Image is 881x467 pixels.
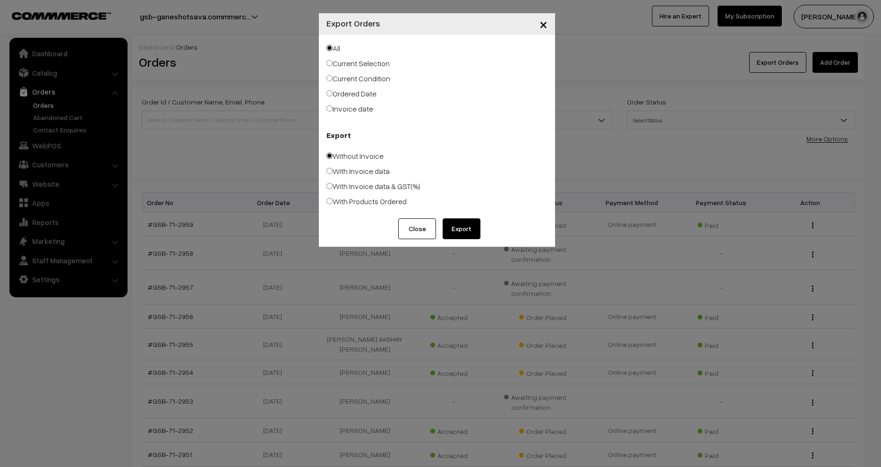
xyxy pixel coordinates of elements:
input: Ordered Date [326,90,333,96]
input: Current Condition [326,75,333,81]
span: × [539,15,547,33]
h4: Export Orders [326,17,380,30]
input: All [326,45,333,51]
input: Current Selection [326,60,333,66]
label: Ordered Date [326,88,376,99]
input: Invoice date [326,105,333,112]
input: Without Invoice [326,153,333,159]
input: With Invoice data [326,168,333,174]
button: Close [398,218,436,239]
input: With Products Ordered [326,198,333,204]
label: Invoice date [326,103,373,114]
label: All [326,43,340,54]
label: With Products Ordered [326,196,407,207]
label: Current Selection [326,58,390,69]
label: Current Condition [326,73,390,84]
label: Without Invoice [326,150,384,162]
label: With Invoice data [326,165,390,177]
input: With Invoice data & GST(%) [326,183,333,189]
button: Close [532,9,555,39]
label: With Invoice data & GST(%) [326,181,420,192]
b: Export [326,130,351,141]
button: Export [443,218,480,239]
